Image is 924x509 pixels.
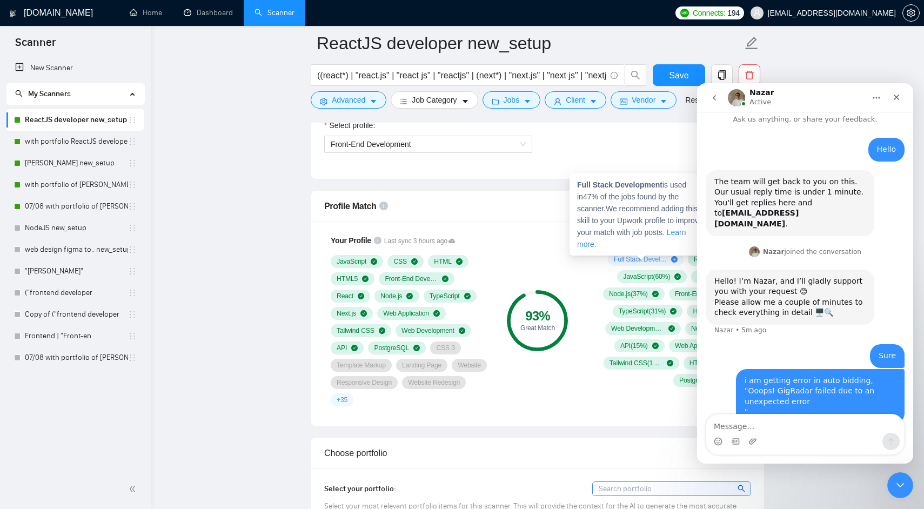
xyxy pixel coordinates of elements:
[393,257,407,266] span: CSS
[902,4,920,22] button: setting
[6,35,64,57] span: Scanner
[611,91,677,109] button: idcardVendorcaret-down
[379,327,385,334] span: check-circle
[25,109,128,131] a: ReactJS developer new_setup
[577,180,662,189] strong: Full Stack Development
[128,353,137,362] span: holder
[324,202,377,211] span: Profile Match
[311,91,386,109] button: settingAdvancedcaret-down
[331,140,411,149] span: Front-End Development
[653,64,705,86] button: Save
[332,94,365,106] span: Advanced
[360,310,367,317] span: check-circle
[362,276,369,282] span: check-circle
[611,324,664,333] span: Web Development ( 19 %)
[697,83,913,464] iframe: To enrich screen reader interactions, please activate Accessibility in Grammarly extension settings
[727,7,739,19] span: 194
[436,344,454,352] span: CSS 3
[15,57,136,79] a: New Scanner
[129,484,139,494] span: double-left
[433,310,440,317] span: check-circle
[712,70,732,80] span: copy
[739,70,760,80] span: delete
[738,483,747,494] span: search
[25,239,128,260] a: web design figma to.. new_setup
[320,97,327,105] span: setting
[623,272,670,281] span: JavaScript ( 60 %)
[370,97,377,105] span: caret-down
[614,255,667,264] span: Full Stack Development ( 47 %)
[671,256,678,263] span: plus-circle
[379,202,388,210] span: info-circle
[15,90,23,97] span: search
[611,72,618,79] span: info-circle
[6,174,144,196] li: with portfolio of MERN stack new_setup
[6,217,144,239] li: NodeJS new_setup
[670,308,677,314] span: check-circle
[6,109,144,131] li: ReactJS developer new_setup
[6,260,144,282] li: "MERN stack"
[128,267,137,276] span: holder
[128,159,137,168] span: holder
[693,307,727,316] span: HTML ( 22 %)
[28,89,71,98] span: My Scanners
[9,5,17,22] img: logo
[351,345,358,351] span: check-circle
[464,293,471,299] span: check-circle
[6,239,144,260] li: web design figma to.. new_setup
[6,196,144,217] li: 07/08 with portfolio of MERN stack new_setup
[545,91,606,109] button: userClientcaret-down
[337,309,356,318] span: Next.js
[619,307,666,316] span: TypeScript ( 31 %)
[128,310,137,319] span: holder
[6,152,144,174] li: MERN stack new_setup
[255,8,294,17] a: searchScanner
[668,325,675,332] span: check-circle
[402,361,441,370] span: Landing Page
[456,258,463,265] span: check-circle
[461,97,469,105] span: caret-down
[566,94,585,106] span: Client
[337,257,366,266] span: JavaScript
[317,30,742,57] input: Scanner name...
[652,291,659,297] span: check-circle
[324,438,751,468] div: Choose portfolio
[577,228,686,249] a: Learn more.
[128,202,137,211] span: holder
[406,293,413,299] span: check-circle
[25,260,128,282] a: "[PERSON_NAME]"
[400,97,407,105] span: bars
[753,9,761,17] span: user
[711,64,733,86] button: copy
[130,8,162,17] a: homeHome
[337,326,374,335] span: Tailwind CSS
[374,237,381,244] span: info-circle
[610,359,662,367] span: Tailwind CSS ( 12 %)
[385,274,438,283] span: Front-End Development
[554,97,561,105] span: user
[408,378,460,387] span: Website Redesign
[902,9,920,17] a: setting
[903,9,919,17] span: setting
[593,482,751,495] input: Search portfolio
[128,245,137,254] span: holder
[380,292,402,300] span: Node.js
[887,472,913,498] iframe: To enrich screen reader interactions, please activate Accessibility in Grammarly extension settings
